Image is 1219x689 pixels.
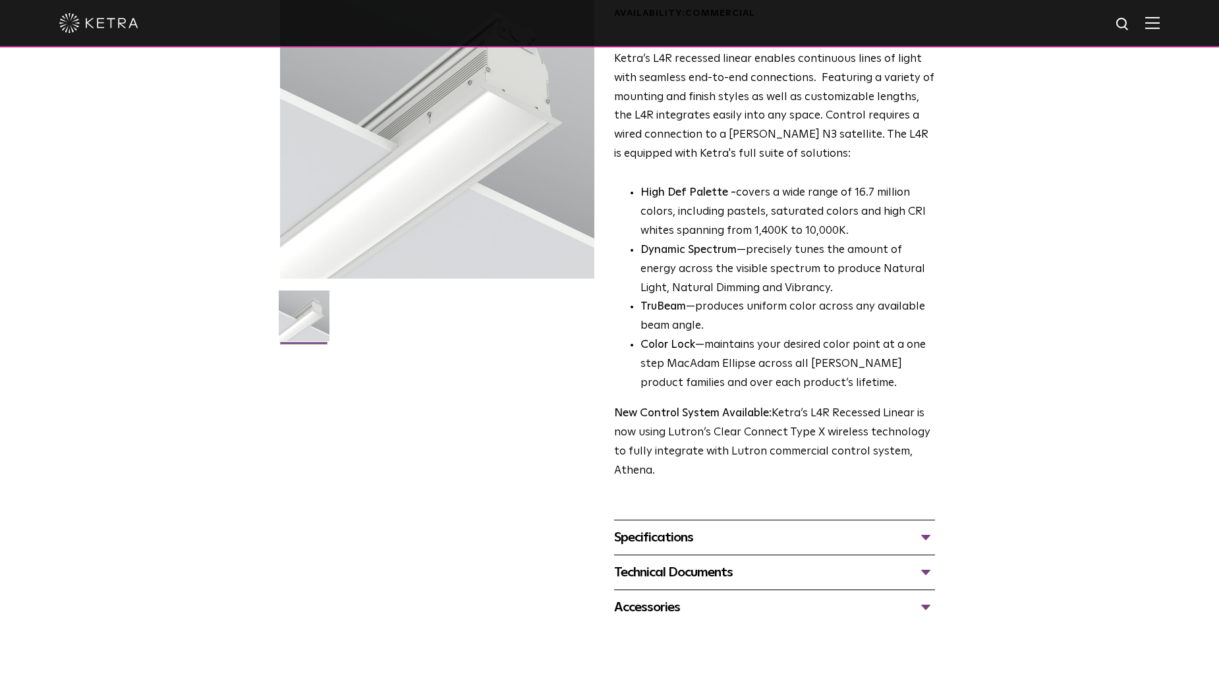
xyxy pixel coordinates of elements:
img: ketra-logo-2019-white [59,13,138,33]
div: Specifications [614,527,935,548]
strong: TruBeam [640,301,686,312]
strong: Dynamic Spectrum [640,244,737,256]
strong: New Control System Available: [614,408,772,419]
strong: High Def Palette - [640,187,736,198]
strong: Color Lock [640,339,695,350]
div: Technical Documents [614,562,935,583]
img: search icon [1115,16,1131,33]
li: —produces uniform color across any available beam angle. [640,298,935,336]
p: Ketra’s L4R recessed linear enables continuous lines of light with seamless end-to-end connection... [614,50,935,164]
p: covers a wide range of 16.7 million colors, including pastels, saturated colors and high CRI whit... [640,184,935,241]
p: Ketra’s L4R Recessed Linear is now using Lutron’s Clear Connect Type X wireless technology to ful... [614,404,935,481]
li: —maintains your desired color point at a one step MacAdam Ellipse across all [PERSON_NAME] produc... [640,336,935,393]
img: Hamburger%20Nav.svg [1145,16,1160,29]
li: —precisely tunes the amount of energy across the visible spectrum to produce Natural Light, Natur... [640,241,935,298]
div: Accessories [614,597,935,618]
img: L4R-2021-Web-Square [279,290,329,351]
